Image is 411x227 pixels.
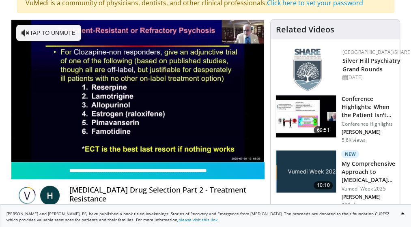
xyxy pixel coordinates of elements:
a: 10:10 New My Comprehensive Approach to [MEDICAL_DATA] Treatment Vumedi Week 2025 [PERSON_NAME] 22... [275,150,395,208]
a: [GEOGRAPHIC_DATA]/SHARE [342,49,410,56]
h4: [MEDICAL_DATA] Drug Selection Part 2 - Treatment Resistance [69,186,258,203]
p: [PERSON_NAME] [341,129,395,135]
h3: My Comprehensive Approach to [MEDICAL_DATA] Treatment [341,160,395,184]
p: Vumedi Week 2025 [341,186,395,192]
p: [PERSON_NAME] [341,194,395,200]
p: Conference Highlights [341,121,395,127]
img: 4362ec9e-0993-4580-bfd4-8e18d57e1d49.150x105_q85_crop-smart_upscale.jpg [276,95,336,137]
h3: Conference Highlights: When the Patient Isn't Getting Better - A Psy… [341,95,395,119]
span: 10:10 [314,181,333,189]
p: 5.6K views [341,137,365,143]
div: [DATE] [342,74,410,81]
img: f8aaeb6d-318f-4fcf-bd1d-54ce21f29e87.png.150x105_q85_autocrop_double_scale_upscale_version-0.2.png [293,49,322,91]
img: ae1082c4-cc90-4cd6-aa10-009092bfa42a.jpg.150x105_q85_crop-smart_upscale.jpg [276,150,336,193]
a: 69:51 Conference Highlights: When the Patient Isn't Getting Better - A Psy… Conference Highlights... [275,95,395,143]
video-js: Video Player [11,20,264,162]
button: Tap to unmute [16,25,81,41]
img: Vumedi Week 2025 [17,186,37,205]
a: please visit this link [179,217,217,223]
p: New [341,150,359,158]
h4: Related Videos [275,25,334,34]
a: Silver Hill Psychiatry Grand Rounds [342,57,400,73]
span: 69:51 [314,126,333,134]
p: 228 views [341,202,364,208]
a: H [40,186,60,205]
p: [PERSON_NAME] and [PERSON_NAME], BS, have published a book titled Awakenings: Stories of Recovery... [6,211,405,223]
